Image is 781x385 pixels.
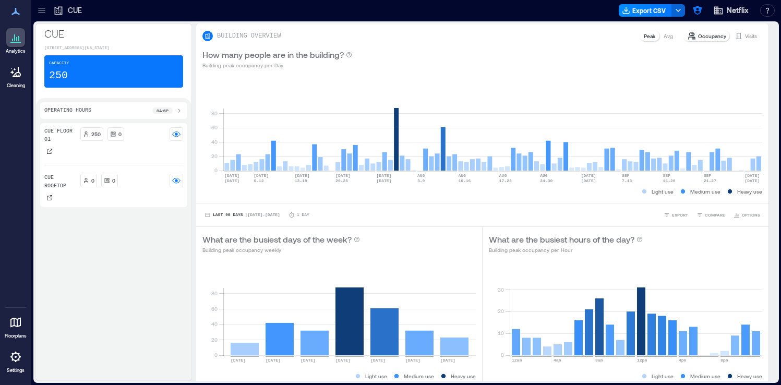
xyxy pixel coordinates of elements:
[595,358,603,363] text: 8am
[440,358,455,363] text: [DATE]
[637,358,647,363] text: 12pm
[91,176,94,185] p: 0
[211,124,218,130] tspan: 60
[745,32,757,40] p: Visits
[499,173,507,178] text: AUG
[2,310,30,342] a: Floorplans
[211,321,218,327] tspan: 40
[581,178,596,183] text: [DATE]
[737,372,762,380] p: Heavy use
[211,139,218,145] tspan: 40
[619,4,672,17] button: Export CSV
[652,372,674,380] p: Light use
[690,372,720,380] p: Medium use
[672,212,688,218] span: EXPORT
[690,187,720,196] p: Medium use
[704,178,716,183] text: 21-27
[266,358,281,363] text: [DATE]
[377,173,392,178] text: [DATE]
[705,212,725,218] span: COMPARE
[211,306,218,312] tspan: 60
[458,173,466,178] text: AUG
[211,110,218,116] tspan: 80
[49,60,69,66] p: Capacity
[211,336,218,343] tspan: 20
[662,210,690,220] button: EXPORT
[663,178,676,183] text: 14-20
[698,32,726,40] p: Occupancy
[727,5,749,16] span: Netflix
[663,173,671,178] text: SEP
[554,358,561,363] text: 4am
[254,173,269,178] text: [DATE]
[44,106,91,115] p: Operating Hours
[644,32,655,40] p: Peak
[202,61,352,69] p: Building peak occupancy per Day
[664,32,673,40] p: Avg
[224,173,239,178] text: [DATE]
[6,48,26,54] p: Analytics
[211,153,218,159] tspan: 20
[512,358,522,363] text: 12am
[710,2,752,19] button: Netflix
[622,178,632,183] text: 7-13
[370,358,386,363] text: [DATE]
[49,68,68,83] p: 250
[224,178,239,183] text: [DATE]
[217,32,281,40] p: BUILDING OVERVIEW
[498,330,504,336] tspan: 10
[214,167,218,173] tspan: 0
[301,358,316,363] text: [DATE]
[365,372,387,380] p: Light use
[202,246,360,254] p: Building peak occupancy weekly
[44,26,183,41] p: CUE
[335,173,351,178] text: [DATE]
[112,176,115,185] p: 0
[5,333,27,339] p: Floorplans
[540,173,548,178] text: AUG
[498,308,504,314] tspan: 20
[417,178,425,183] text: 3-9
[335,178,348,183] text: 20-26
[540,178,552,183] text: 24-30
[405,358,420,363] text: [DATE]
[295,178,307,183] text: 13-19
[214,352,218,358] tspan: 0
[622,173,630,178] text: SEP
[742,212,760,218] span: OPTIONS
[91,130,101,138] p: 250
[489,246,643,254] p: Building peak occupancy per Hour
[501,352,504,358] tspan: 0
[720,358,728,363] text: 8pm
[737,187,762,196] p: Heavy use
[202,233,352,246] p: What are the busiest days of the week?
[44,174,76,190] p: CUE Rooftop
[417,173,425,178] text: AUG
[377,178,392,183] text: [DATE]
[404,372,434,380] p: Medium use
[581,173,596,178] text: [DATE]
[335,358,351,363] text: [DATE]
[3,344,28,377] a: Settings
[202,210,282,220] button: Last 90 Days |[DATE]-[DATE]
[499,178,512,183] text: 17-23
[679,358,687,363] text: 4pm
[7,82,25,89] p: Cleaning
[157,107,169,114] p: 8a - 6p
[44,127,76,144] p: CUE Floor 01
[295,173,310,178] text: [DATE]
[231,358,246,363] text: [DATE]
[202,49,344,61] p: How many people are in the building?
[652,187,674,196] p: Light use
[451,372,476,380] p: Heavy use
[7,367,25,374] p: Settings
[458,178,471,183] text: 10-16
[489,233,634,246] p: What are the busiest hours of the day?
[297,212,309,218] p: 1 Day
[744,178,760,183] text: [DATE]
[498,286,504,292] tspan: 30
[254,178,263,183] text: 6-12
[704,173,712,178] text: SEP
[118,130,122,138] p: 0
[68,5,82,16] p: CUE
